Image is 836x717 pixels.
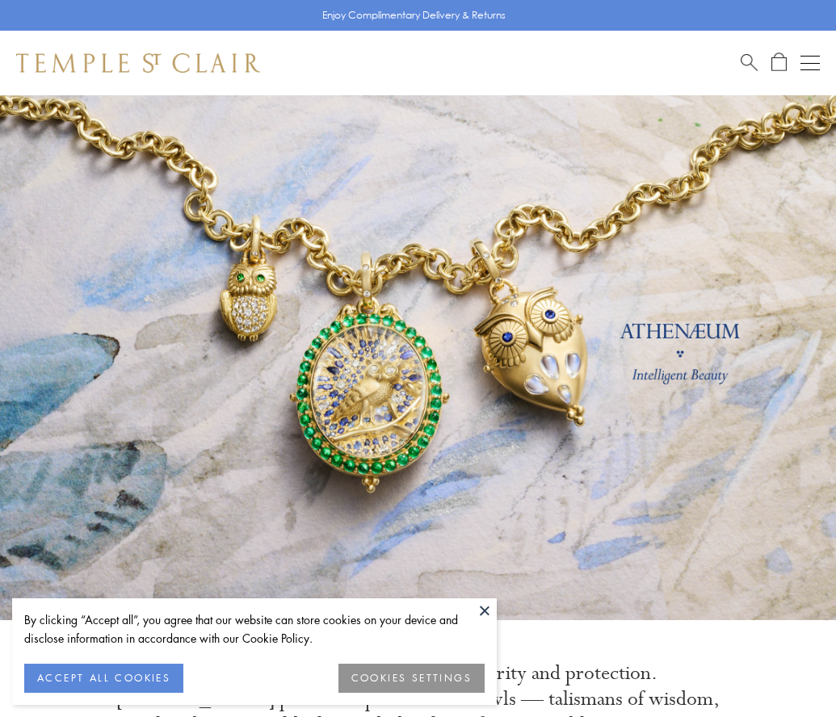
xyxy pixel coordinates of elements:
[24,610,485,648] div: By clicking “Accept all”, you agree that our website can store cookies on your device and disclos...
[322,7,506,23] p: Enjoy Complimentary Delivery & Returns
[800,53,820,73] button: Open navigation
[741,52,758,73] a: Search
[771,52,787,73] a: Open Shopping Bag
[338,664,485,693] button: COOKIES SETTINGS
[24,664,183,693] button: ACCEPT ALL COOKIES
[16,53,260,73] img: Temple St. Clair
